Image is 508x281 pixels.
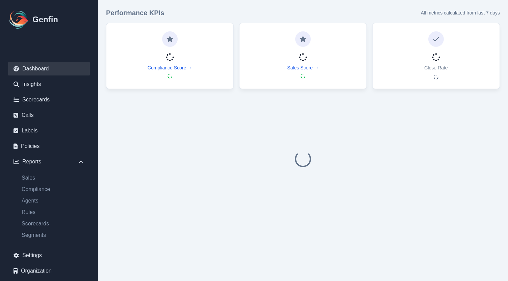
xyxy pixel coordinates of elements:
a: Scorecards [8,93,90,106]
div: Reports [8,155,90,168]
a: Organization [8,264,90,278]
p: Close Rate [424,64,448,71]
a: Sales [16,174,90,182]
a: Calls [8,108,90,122]
a: Insights [8,77,90,91]
a: Compliance [16,185,90,193]
a: Dashboard [8,62,90,75]
a: Compliance Score → [148,64,192,71]
a: Rules [16,208,90,216]
a: Segments [16,231,90,239]
img: Logo [8,9,30,30]
a: Agents [16,197,90,205]
h1: Genfin [32,14,58,25]
p: All metrics calculated from last 7 days [421,9,500,16]
a: Policies [8,139,90,153]
a: Sales Score → [287,64,319,71]
a: Settings [8,249,90,262]
h3: Performance KPIs [106,8,164,18]
a: Labels [8,124,90,137]
a: Scorecards [16,220,90,228]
